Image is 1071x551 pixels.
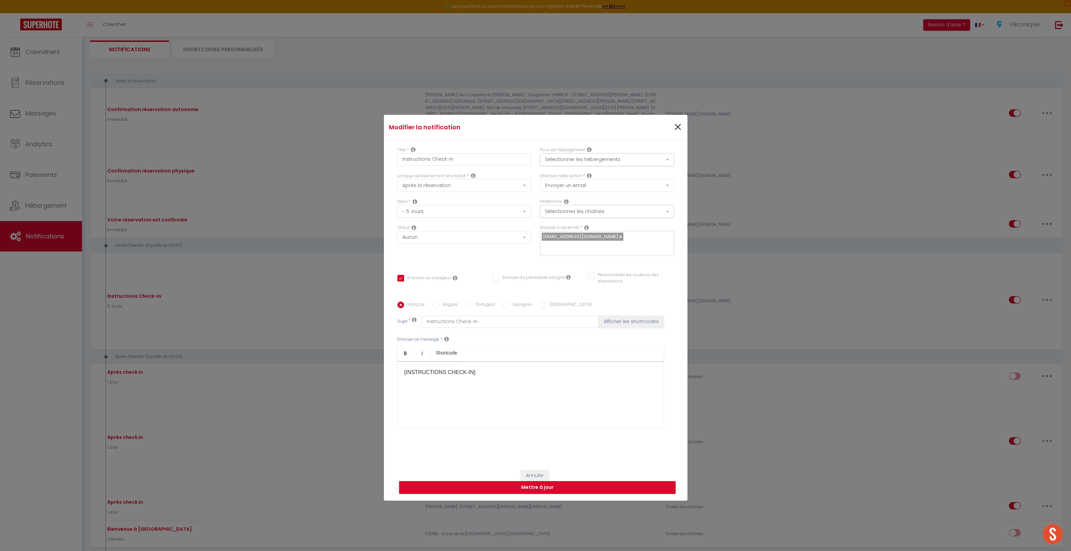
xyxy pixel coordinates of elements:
label: Statut [397,225,410,231]
span: [EMAIL_ADDRESS][DOMAIN_NAME] [543,233,618,240]
label: Envoyer ce message [397,336,439,343]
button: Sélectionner les hébergements [540,153,674,166]
label: Anglais [439,301,458,309]
i: Message [444,336,449,342]
button: Sélectionnez les chaînes [540,205,674,218]
i: Title [411,147,416,152]
label: Envoyez au voyageur [404,275,451,282]
label: Effectuer cette action [540,173,582,179]
i: Envoyer au voyageur [453,275,457,281]
label: Lorsque cet événement se produit [397,173,466,179]
i: Event Occur [471,173,476,178]
label: Sujet [397,318,407,325]
label: Espagnol [509,301,532,309]
label: Délai [397,199,407,205]
button: Mettre à jour [399,481,676,494]
label: Portugais [472,301,495,309]
button: Close [674,120,682,135]
label: Plateforme [540,199,562,205]
button: Afficher les shortcodes [599,316,664,328]
i: This Rental [587,147,592,152]
label: [GEOGRAPHIC_DATA] [546,301,592,309]
a: Shortcode [430,345,463,361]
button: Annuler [521,470,549,481]
i: Action Time [413,199,417,204]
i: Action Channel [564,199,569,204]
label: Français [404,301,425,309]
a: Italic [414,345,430,361]
h4: Modifier la notification [389,123,582,132]
span: × [674,117,682,137]
label: Titre [397,147,406,153]
div: Ouvrir le chat [1043,524,1063,544]
a: Bold [397,345,414,361]
i: Subject [412,317,417,322]
label: Envoyer à cet email [540,225,579,231]
i: Action Type [587,173,592,178]
label: Pour cet hébergement [540,147,585,153]
i: Recipient [584,225,589,230]
i: Envoyer au prestataire si il est assigné [566,274,571,280]
i: Booking status [412,225,416,230]
p: [INSTRUCTIONS CHECK-IN]​​ [404,368,657,376]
